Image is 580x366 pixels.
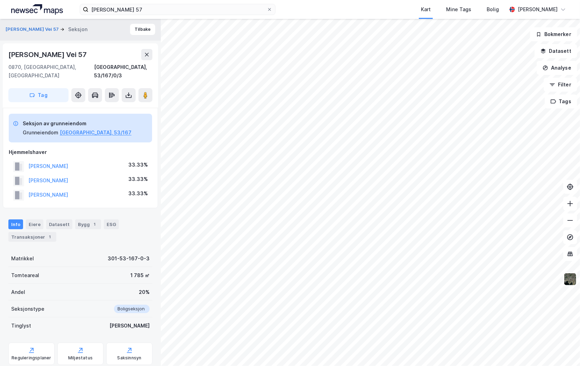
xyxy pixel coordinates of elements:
[6,26,60,33] button: [PERSON_NAME] Vei 57
[544,78,577,92] button: Filter
[421,5,431,14] div: Kart
[46,233,53,240] div: 1
[68,355,93,361] div: Miljøstatus
[104,219,119,229] div: ESG
[130,24,155,35] button: Tilbake
[446,5,471,14] div: Mine Tags
[91,221,98,228] div: 1
[75,219,101,229] div: Bygg
[11,4,63,15] img: logo.a4113a55bc3d86da70a041830d287a7e.svg
[9,148,152,156] div: Hjemmelshaver
[8,219,23,229] div: Info
[46,219,72,229] div: Datasett
[545,94,577,108] button: Tags
[68,25,87,34] div: Seksjon
[8,88,69,102] button: Tag
[537,61,577,75] button: Analyse
[109,322,150,330] div: [PERSON_NAME]
[12,355,51,361] div: Reguleringsplaner
[128,175,148,183] div: 33.33%
[128,161,148,169] div: 33.33%
[23,119,131,128] div: Seksjon av grunneiendom
[94,63,152,80] div: [GEOGRAPHIC_DATA], 53/167/0/3
[139,288,150,296] div: 20%
[8,232,56,242] div: Transaksjoner
[11,254,34,263] div: Matrikkel
[8,63,94,80] div: 0870, [GEOGRAPHIC_DATA], [GEOGRAPHIC_DATA]
[130,271,150,280] div: 1 785 ㎡
[518,5,558,14] div: [PERSON_NAME]
[545,332,580,366] iframe: Chat Widget
[88,4,267,15] input: Søk på adresse, matrikkel, gårdeiere, leietakere eller personer
[564,273,577,286] img: 9k=
[11,305,44,313] div: Seksjonstype
[26,219,43,229] div: Eiere
[128,189,148,198] div: 33.33%
[8,49,88,60] div: [PERSON_NAME] Vei 57
[23,128,58,137] div: Grunneiendom
[11,322,31,330] div: Tinglyst
[108,254,150,263] div: 301-53-167-0-3
[530,27,577,41] button: Bokmerker
[60,128,131,137] button: [GEOGRAPHIC_DATA], 53/167
[545,332,580,366] div: Kontrollprogram for chat
[535,44,577,58] button: Datasett
[11,288,25,296] div: Andel
[11,271,39,280] div: Tomteareal
[117,355,142,361] div: Saksinnsyn
[487,5,499,14] div: Bolig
